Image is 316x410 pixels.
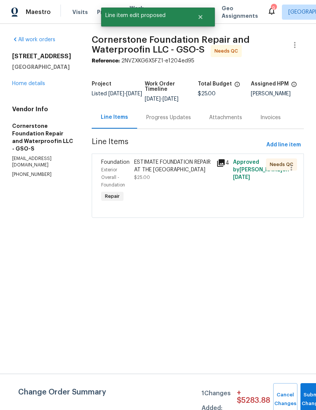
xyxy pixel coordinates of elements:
[188,9,213,25] button: Close
[251,81,289,87] h5: Assigned HPM
[222,5,258,20] span: Geo Assignments
[163,96,178,102] span: [DATE]
[12,37,55,42] a: All work orders
[270,161,296,168] span: Needs QC
[108,91,124,96] span: [DATE]
[271,5,276,12] div: 9
[108,91,142,96] span: -
[214,47,241,55] span: Needs QC
[233,160,289,180] span: Approved by [PERSON_NAME] on
[102,193,123,200] span: Repair
[12,122,74,152] h5: Cornerstone Foundation Repair and Waterproofin LLC - GSO-S
[97,8,120,16] span: Projects
[263,138,304,152] button: Add line item
[198,91,216,96] span: $25.00
[101,113,128,121] div: Line Items
[12,81,45,86] a: Home details
[101,8,188,23] span: Line item edit proposed
[145,81,198,92] h5: Work Order Timeline
[134,175,150,180] span: $25.00
[233,175,250,180] span: [DATE]
[266,140,301,150] span: Add line item
[92,58,120,64] b: Reference:
[234,81,240,91] span: The total cost of line items that have been proposed by Opendoor. This sum includes line items th...
[12,53,74,60] h2: [STREET_ADDRESS]
[209,114,242,121] div: Attachments
[12,155,74,168] p: [EMAIL_ADDRESS][DOMAIN_NAME]
[92,57,304,65] div: 2NVZXKG6X5FZ1-e1204ed95
[198,81,232,87] h5: Total Budget
[12,106,74,113] h4: Vendor Info
[101,168,125,187] span: Exterior Overall - Foundation
[251,91,304,96] div: [PERSON_NAME]
[12,63,74,71] h5: [GEOGRAPHIC_DATA]
[92,35,250,54] span: Cornerstone Foundation Repair and Waterproofin LLC - GSO-S
[260,114,281,121] div: Invoices
[26,8,51,16] span: Maestro
[146,114,191,121] div: Progress Updates
[72,8,88,16] span: Visits
[134,158,212,174] div: ESTIMATE FOUNDATION REPAIR AT THE [GEOGRAPHIC_DATA]
[92,138,263,152] span: Line Items
[92,81,111,87] h5: Project
[216,158,228,168] div: 4
[92,91,142,96] span: Listed
[145,96,178,102] span: -
[126,91,142,96] span: [DATE]
[130,5,149,20] span: Work Orders
[145,96,161,102] span: [DATE]
[291,81,297,91] span: The hpm assigned to this work order.
[101,160,130,165] span: Foundation
[12,171,74,178] p: [PHONE_NUMBER]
